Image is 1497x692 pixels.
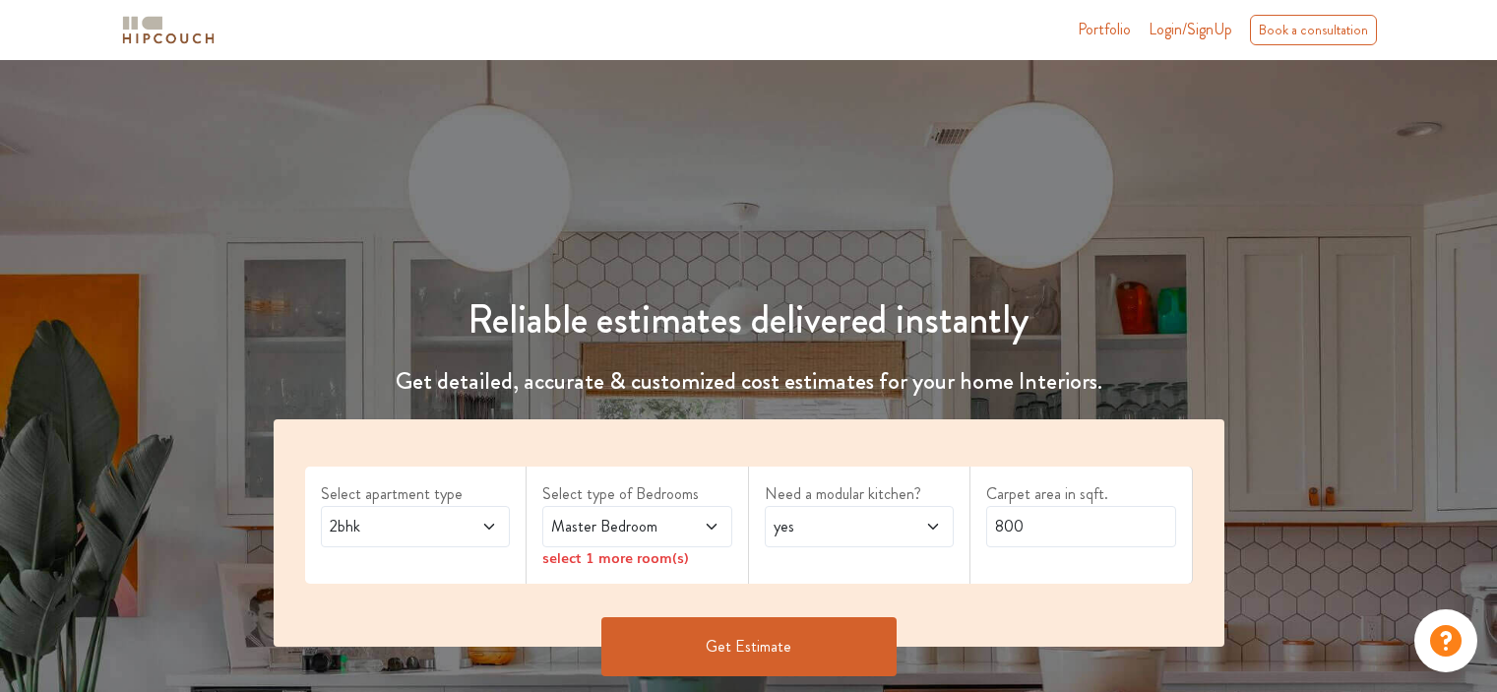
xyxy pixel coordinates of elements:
[119,8,218,52] span: logo-horizontal.svg
[542,547,732,568] div: select 1 more room(s)
[119,13,218,47] img: logo-horizontal.svg
[601,617,897,676] button: Get Estimate
[1149,18,1232,40] span: Login/SignUp
[262,367,1236,396] h4: Get detailed, accurate & customized cost estimates for your home Interiors.
[765,482,955,506] label: Need a modular kitchen?
[1250,15,1377,45] div: Book a consultation
[326,515,455,538] span: 2bhk
[1078,18,1131,41] a: Portfolio
[262,296,1236,344] h1: Reliable estimates delivered instantly
[542,482,732,506] label: Select type of Bedrooms
[770,515,899,538] span: yes
[321,482,511,506] label: Select apartment type
[547,515,676,538] span: Master Bedroom
[986,506,1176,547] input: Enter area sqft
[986,482,1176,506] label: Carpet area in sqft.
